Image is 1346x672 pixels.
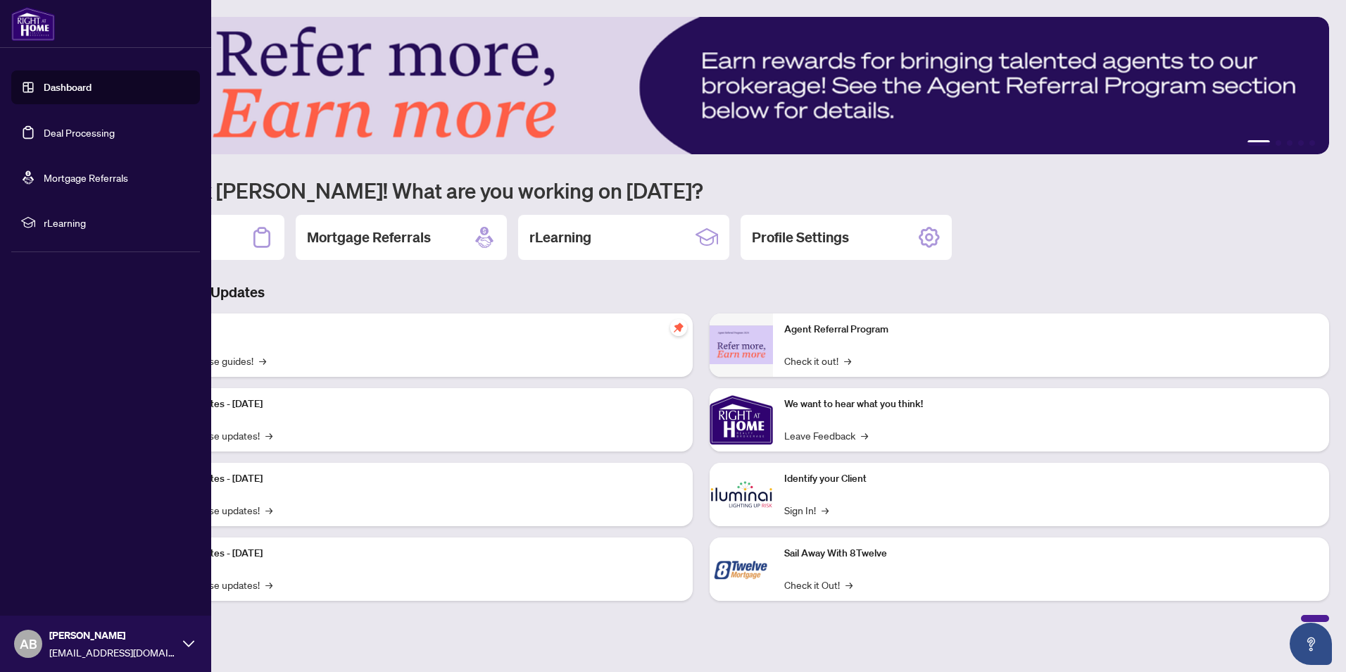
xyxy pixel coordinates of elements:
button: 4 [1298,140,1304,146]
p: Sail Away With 8Twelve [784,546,1318,561]
p: Self-Help [148,322,681,337]
span: → [259,353,266,368]
p: Platform Updates - [DATE] [148,397,681,412]
a: Deal Processing [44,126,115,139]
span: [PERSON_NAME] [49,628,176,643]
p: We want to hear what you think! [784,397,1318,412]
span: pushpin [670,319,687,336]
img: Agent Referral Program [710,325,773,364]
button: 2 [1276,140,1281,146]
button: Open asap [1290,623,1332,665]
h2: Mortgage Referrals [307,228,431,247]
span: [EMAIL_ADDRESS][DOMAIN_NAME] [49,645,176,660]
h3: Brokerage & Industry Updates [73,282,1329,302]
button: 1 [1247,140,1270,146]
span: → [861,428,868,443]
a: Leave Feedback→ [784,428,868,443]
button: 5 [1309,140,1315,146]
span: → [265,428,272,443]
a: Check it Out!→ [784,577,853,592]
img: We want to hear what you think! [710,388,773,452]
img: logo [11,7,55,41]
p: Platform Updates - [DATE] [148,471,681,487]
img: Slide 0 [73,17,1329,154]
p: Platform Updates - [DATE] [148,546,681,561]
a: Mortgage Referrals [44,171,128,184]
h2: Profile Settings [752,228,849,247]
span: → [844,353,851,368]
span: → [845,577,853,592]
span: rLearning [44,215,190,230]
span: → [822,502,829,518]
img: Identify your Client [710,463,773,526]
img: Sail Away With 8Twelve [710,537,773,601]
button: 3 [1287,140,1292,146]
p: Identify your Client [784,471,1318,487]
a: Dashboard [44,81,92,94]
a: Check it out!→ [784,353,851,368]
p: Agent Referral Program [784,322,1318,337]
span: → [265,577,272,592]
span: → [265,502,272,518]
a: Sign In!→ [784,502,829,518]
h1: Welcome back [PERSON_NAME]! What are you working on [DATE]? [73,177,1329,204]
h2: rLearning [529,228,591,247]
span: AB [20,634,37,654]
